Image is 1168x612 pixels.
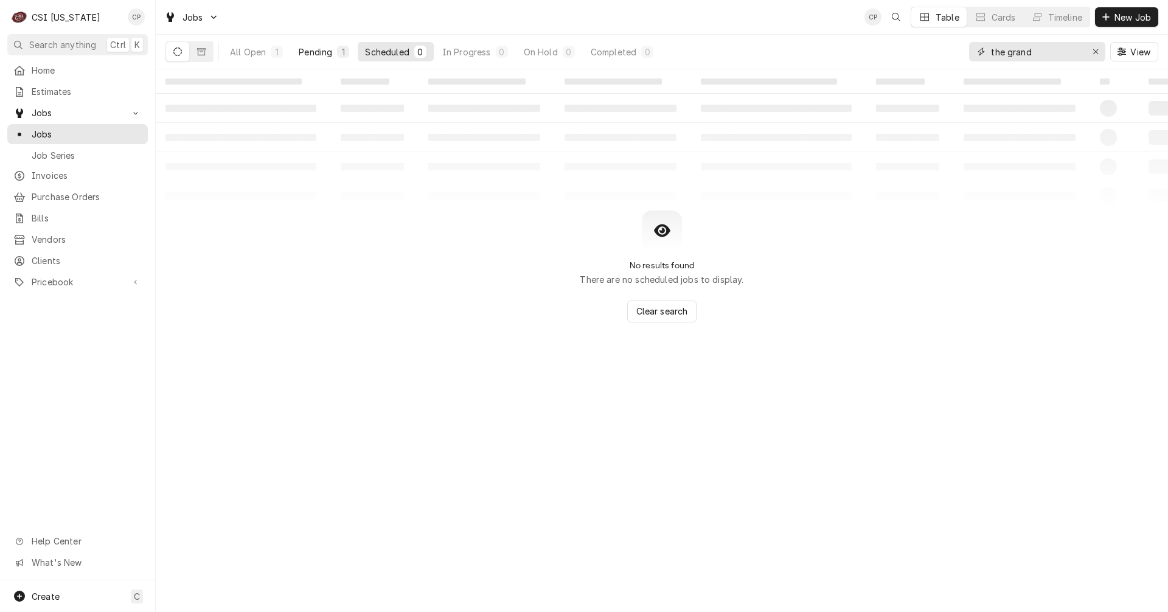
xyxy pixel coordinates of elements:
span: Home [32,64,142,77]
div: CP [864,9,881,26]
button: Search anythingCtrlK [7,34,148,55]
div: 0 [498,46,506,58]
div: In Progress [442,46,491,58]
div: Timeline [1048,11,1082,24]
span: ‌ [876,78,925,85]
input: Keyword search [991,42,1082,61]
div: Craig Pierce's Avatar [128,9,145,26]
span: Clients [32,254,142,267]
span: K [134,38,140,51]
span: View [1128,46,1153,58]
span: Bills [32,212,142,224]
a: Invoices [7,165,148,186]
span: Pricebook [32,276,123,288]
div: Pending [299,46,332,58]
a: Go to Jobs [7,103,148,123]
span: Help Center [32,535,141,548]
div: 0 [417,46,424,58]
span: ‌ [341,78,389,85]
div: Cards [992,11,1016,24]
span: Clear search [634,305,690,318]
a: Go to Help Center [7,531,148,551]
div: CP [128,9,145,26]
div: Table [936,11,959,24]
span: C [134,590,140,603]
span: ‌ [428,78,526,85]
div: CSI [US_STATE] [32,11,100,24]
a: Go to Pricebook [7,272,148,292]
div: 1 [273,46,280,58]
button: Erase input [1086,42,1105,61]
div: C [11,9,28,26]
span: ‌ [964,78,1061,85]
button: New Job [1095,7,1158,27]
a: Go to What's New [7,552,148,572]
span: ‌ [1100,78,1110,85]
span: ‌ [701,78,837,85]
table: Scheduled Jobs List Loading [156,69,1168,210]
span: ‌ [565,78,662,85]
a: Job Series [7,145,148,165]
span: Job Series [32,149,142,162]
a: Clients [7,251,148,271]
span: Jobs [32,106,123,119]
a: Bills [7,208,148,228]
div: All Open [230,46,266,58]
span: Vendors [32,233,142,246]
a: Home [7,60,148,80]
div: Scheduled [365,46,409,58]
a: Purchase Orders [7,187,148,207]
span: New Job [1112,11,1153,24]
span: Ctrl [110,38,126,51]
a: Jobs [7,124,148,144]
button: Open search [886,7,906,27]
div: Completed [591,46,636,58]
div: Craig Pierce's Avatar [864,9,881,26]
span: ‌ [165,78,302,85]
a: Vendors [7,229,148,249]
div: 0 [565,46,572,58]
span: Jobs [182,11,203,24]
div: 1 [339,46,347,58]
div: CSI Kentucky's Avatar [11,9,28,26]
p: There are no scheduled jobs to display. [580,273,743,286]
div: 0 [644,46,651,58]
span: Create [32,591,60,602]
button: Clear search [627,301,697,322]
button: View [1110,42,1158,61]
span: What's New [32,556,141,569]
h2: No results found [630,260,695,271]
span: Invoices [32,169,142,182]
a: Estimates [7,82,148,102]
a: Go to Jobs [159,7,224,27]
span: Search anything [29,38,96,51]
span: Jobs [32,128,142,141]
span: Estimates [32,85,142,98]
span: Purchase Orders [32,190,142,203]
div: On Hold [524,46,558,58]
